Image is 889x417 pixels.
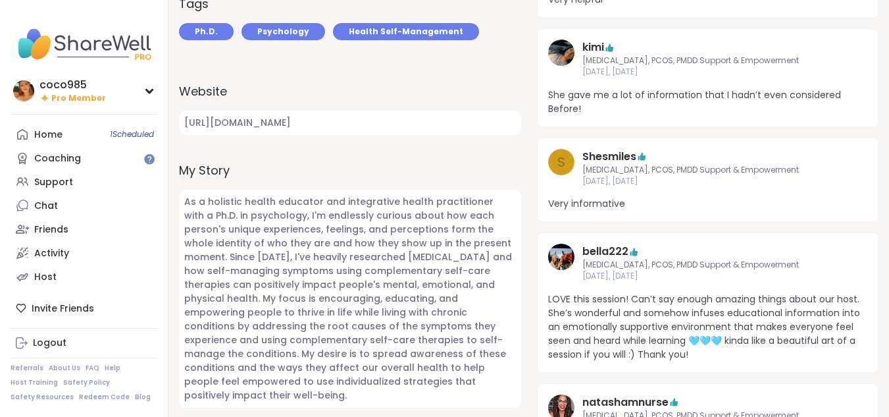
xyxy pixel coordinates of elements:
[548,244,574,270] img: bella222
[349,26,463,38] span: Health Self-Management
[11,217,157,241] a: Friends
[179,161,521,179] label: My Story
[11,393,74,402] a: Safety Resources
[11,331,157,355] a: Logout
[34,152,81,165] div: Coaching
[179,190,521,408] span: As a holistic health educator and integrative health practitioner with a Ph.D. in psychology, I'm...
[548,244,574,282] a: bella222
[135,393,151,402] a: Blog
[257,26,309,38] span: Psychology
[11,378,58,387] a: Host Training
[11,170,157,194] a: Support
[34,271,57,284] div: Host
[86,364,99,373] a: FAQ
[582,244,628,260] a: bella222
[11,194,157,217] a: Chat
[548,40,574,66] img: kimi
[11,265,157,289] a: Host
[34,176,73,189] div: Support
[11,296,157,320] div: Invite Friends
[34,200,58,213] div: Chat
[582,271,834,282] span: [DATE], [DATE]
[179,111,521,135] a: [URL][DOMAIN_NAME]
[548,292,868,362] span: LOVE this session! Can’t say enough amazing things about our host. She’s wonderful and somehow in...
[33,337,66,350] div: Logout
[34,247,69,260] div: Activity
[11,123,157,146] a: Home1Scheduled
[548,40,574,78] a: kimi
[11,364,43,373] a: Referrals
[144,154,155,165] iframe: Spotlight
[582,395,669,410] a: natashamnurse
[39,78,106,92] div: coco985
[179,82,521,100] label: Website
[582,176,834,187] span: [DATE], [DATE]
[34,223,68,236] div: Friends
[13,80,34,101] img: coco985
[582,165,834,176] span: [MEDICAL_DATA], PCOS, PMDD Support & Empowerment
[557,152,565,172] span: S
[11,146,157,170] a: Coaching
[11,241,157,265] a: Activity
[63,378,110,387] a: Safety Policy
[582,260,834,271] span: [MEDICAL_DATA], PCOS, PMDD Support & Empowerment
[582,40,604,55] a: kimi
[582,149,636,165] a: Shesmiles
[195,26,218,38] span: Ph.D.
[548,149,574,187] a: S
[34,128,63,142] div: Home
[110,129,154,140] span: 1 Scheduled
[548,197,868,211] span: Very informative
[49,364,80,373] a: About Us
[105,364,120,373] a: Help
[582,55,834,67] span: [MEDICAL_DATA], PCOS, PMDD Support & Empowerment
[582,67,834,78] span: [DATE], [DATE]
[548,88,868,116] span: She gave me a lot of information that I hadn’t even considered Before!
[51,93,106,104] span: Pro Member
[11,21,157,67] img: ShareWell Nav Logo
[79,393,130,402] a: Redeem Code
